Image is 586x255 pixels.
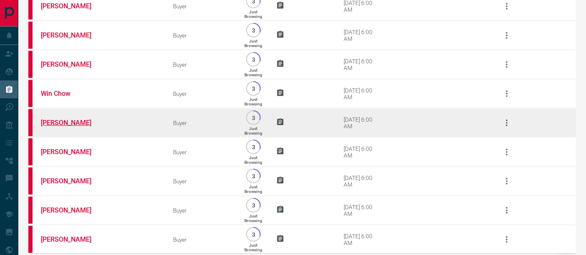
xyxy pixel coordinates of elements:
[344,175,379,188] div: [DATE] 6:00 AM
[244,155,262,165] p: Just Browsing
[250,202,257,208] p: 3
[41,31,103,39] a: [PERSON_NAME]
[250,56,257,62] p: 3
[250,85,257,92] p: 3
[244,243,262,252] p: Just Browsing
[174,3,231,10] div: Buyer
[174,207,231,214] div: Buyer
[250,144,257,150] p: 3
[174,32,231,39] div: Buyer
[344,58,379,71] div: [DATE] 6:00 AM
[41,119,103,127] a: [PERSON_NAME]
[250,115,257,121] p: 3
[174,120,231,126] div: Buyer
[344,145,379,159] div: [DATE] 6:00 AM
[344,87,379,100] div: [DATE] 6:00 AM
[244,214,262,223] p: Just Browsing
[344,204,379,217] div: [DATE] 6:00 AM
[244,126,262,135] p: Just Browsing
[28,51,33,78] div: property.ca
[41,235,103,243] a: [PERSON_NAME]
[174,61,231,68] div: Buyer
[28,197,33,224] div: property.ca
[250,173,257,179] p: 3
[174,236,231,243] div: Buyer
[28,167,33,195] div: property.ca
[28,109,33,136] div: property.ca
[250,27,257,33] p: 3
[174,149,231,155] div: Buyer
[28,226,33,253] div: property.ca
[174,90,231,97] div: Buyer
[244,39,262,48] p: Just Browsing
[28,138,33,165] div: property.ca
[41,148,103,156] a: [PERSON_NAME]
[41,177,103,185] a: [PERSON_NAME]
[41,2,103,10] a: [PERSON_NAME]
[344,29,379,42] div: [DATE] 6:00 AM
[41,60,103,68] a: [PERSON_NAME]
[344,233,379,246] div: [DATE] 6:00 AM
[41,90,103,97] a: Win Chow
[28,22,33,49] div: property.ca
[41,206,103,214] a: [PERSON_NAME]
[174,178,231,185] div: Buyer
[244,10,262,19] p: Just Browsing
[344,116,379,130] div: [DATE] 6:00 AM
[28,80,33,107] div: property.ca
[244,97,262,106] p: Just Browsing
[250,231,257,237] p: 3
[244,68,262,77] p: Just Browsing
[244,185,262,194] p: Just Browsing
